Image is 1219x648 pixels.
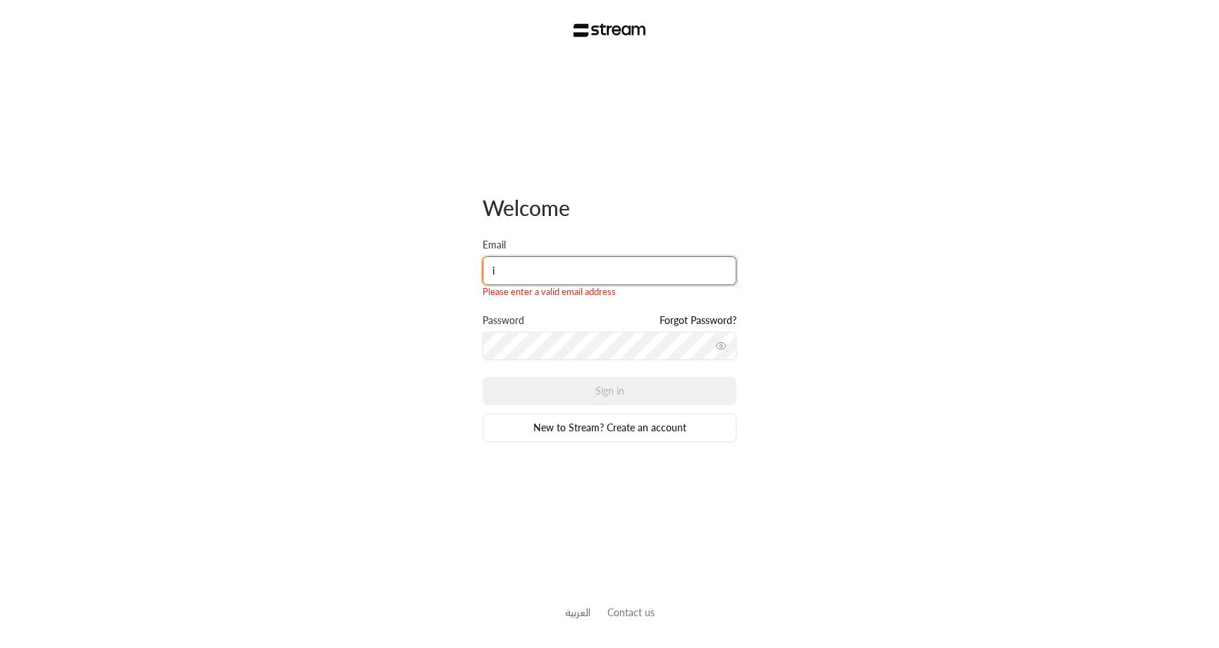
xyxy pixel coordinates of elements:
[565,599,590,625] a: العربية
[483,313,524,328] label: Password
[660,313,736,328] a: Forgot Password?
[483,414,736,442] a: New to Stream? Create an account
[710,335,732,357] button: toggle password visibility
[483,238,506,252] label: Email
[483,285,736,299] div: Please enter a valid email address
[574,23,646,37] img: Stream Logo
[607,606,655,618] a: Contact us
[483,195,570,220] span: Welcome
[607,605,655,620] button: Contact us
